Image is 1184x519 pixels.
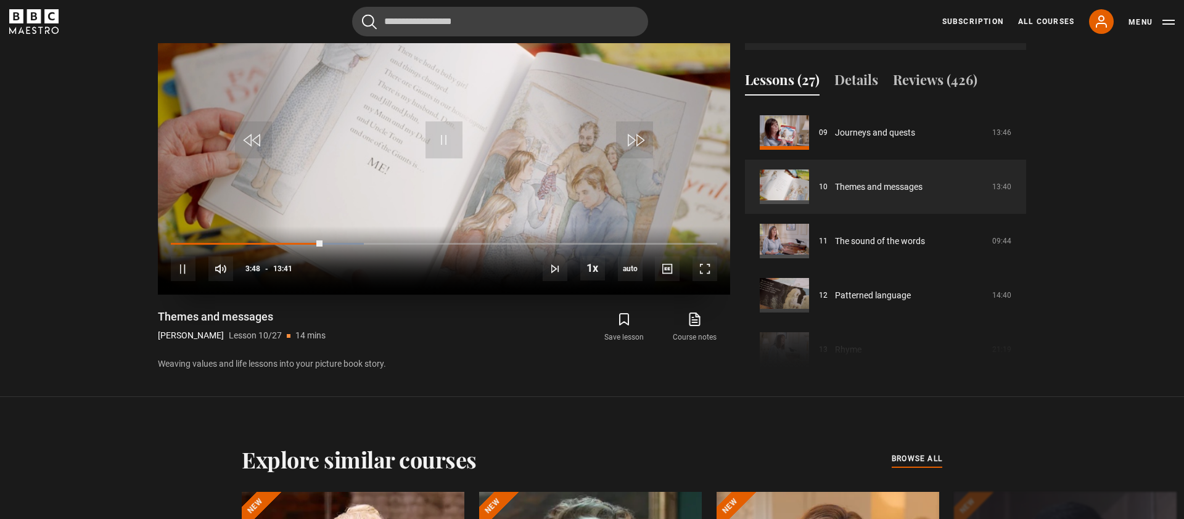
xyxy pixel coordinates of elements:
a: Subscription [942,16,1003,27]
button: Lessons (27) [745,70,820,96]
button: Fullscreen [693,256,717,281]
span: 3:48 [245,258,260,280]
a: All Courses [1018,16,1074,27]
button: Mute [208,256,233,281]
p: 14 mins [295,329,326,342]
span: - [265,264,268,273]
p: [PERSON_NAME] [158,329,224,342]
button: Playback Rate [580,256,605,280]
svg: BBC Maestro [9,9,59,34]
button: Details [834,70,878,96]
p: Weaving values and life lessons into your picture book story. [158,358,730,370]
button: Toggle navigation [1128,16,1175,28]
button: Captions [655,256,680,281]
a: browse all [892,452,942,466]
a: Patterned language [835,289,911,302]
button: Next Lesson [543,256,567,281]
a: Journeys and quests [835,126,915,139]
div: Current quality: 720p [618,256,643,281]
input: Search [352,7,648,36]
span: browse all [892,452,942,465]
a: The sound of the words [835,235,925,248]
div: Progress Bar [171,243,717,245]
span: 13:41 [273,258,292,280]
a: Themes and messages [835,181,923,194]
button: Submit the search query [362,14,377,30]
h2: Explore similar courses [242,446,477,472]
h1: Themes and messages [158,309,326,324]
button: Pause [171,256,195,281]
span: auto [618,256,643,281]
p: Lesson 10/27 [229,329,282,342]
a: Course notes [660,309,730,345]
button: Save lesson [589,309,659,345]
button: Reviews (426) [893,70,977,96]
